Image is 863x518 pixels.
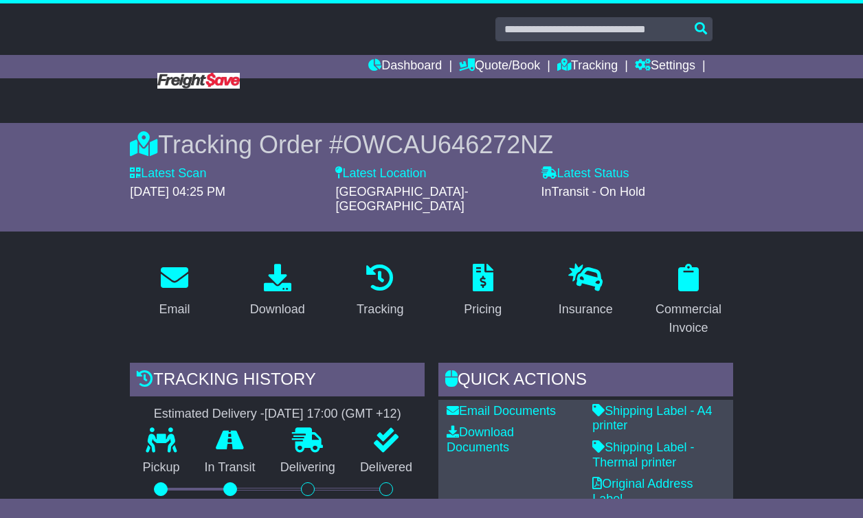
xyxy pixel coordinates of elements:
p: Delivered [348,460,425,475]
a: Quote/Book [459,55,540,78]
a: Tracking [557,55,618,78]
label: Latest Status [541,166,629,181]
a: Settings [635,55,695,78]
a: Original Address Label [592,477,693,506]
div: Pricing [464,300,502,319]
span: InTransit - On Hold [541,185,645,199]
p: Pickup [130,460,192,475]
a: Download Documents [447,425,514,454]
div: Estimated Delivery - [130,407,425,422]
div: Quick Actions [438,363,733,400]
p: Delivering [268,460,348,475]
a: Dashboard [368,55,442,78]
a: Tracking [348,259,412,324]
span: OWCAU646272NZ [343,131,553,159]
div: Download [250,300,305,319]
span: [GEOGRAPHIC_DATA]-[GEOGRAPHIC_DATA] [335,185,468,214]
a: Email Documents [447,404,556,418]
div: Insurance [559,300,613,319]
label: Latest Scan [130,166,206,181]
div: [DATE] 17:00 (GMT +12) [265,407,401,422]
div: Tracking Order # [130,130,732,159]
div: Tracking history [130,363,425,400]
a: Shipping Label - A4 printer [592,404,712,433]
a: Shipping Label - Thermal printer [592,440,694,469]
a: Pricing [455,259,511,324]
a: Commercial Invoice [644,259,733,342]
a: Download [241,259,314,324]
div: Tracking [357,300,403,319]
label: Latest Location [335,166,426,181]
div: Email [159,300,190,319]
p: In Transit [192,460,267,475]
a: Email [150,259,199,324]
a: Insurance [550,259,622,324]
img: Freight Save [157,73,240,89]
span: [DATE] 04:25 PM [130,185,225,199]
div: Commercial Invoice [653,300,724,337]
